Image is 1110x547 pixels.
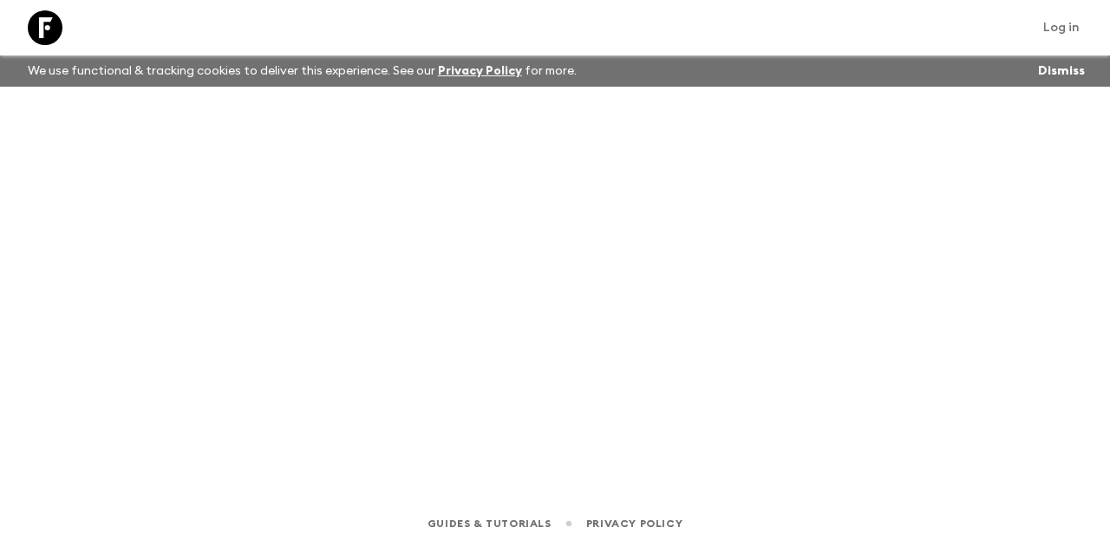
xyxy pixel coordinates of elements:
[1034,59,1089,83] button: Dismiss
[586,514,682,533] a: Privacy Policy
[438,65,522,77] a: Privacy Policy
[21,55,584,87] p: We use functional & tracking cookies to deliver this experience. See our for more.
[428,514,552,533] a: Guides & Tutorials
[1034,16,1089,40] a: Log in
